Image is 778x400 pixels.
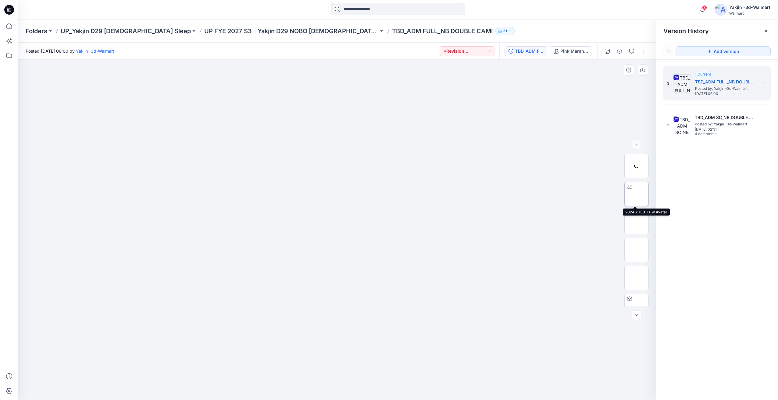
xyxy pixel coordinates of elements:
img: avatar [715,4,727,16]
span: Posted by: Yakjin -3d-Walmart [695,86,756,92]
button: 31 [495,27,515,35]
button: Details [615,46,624,56]
div: Walmart [729,11,770,16]
span: 8 [702,5,707,10]
div: Pink Marshmallow_Green Lily [560,48,588,54]
span: [DATE] 06:00 [695,92,756,96]
button: Add version [676,46,771,56]
button: TBD_ADM FULL_NB DOUBLE CAMI [505,46,547,56]
img: TBD_ADM SC_NB DOUBLE CAMI [673,116,691,134]
span: 2. [667,122,670,128]
button: Show Hidden Versions [663,46,673,56]
span: Posted [DATE] 06:00 by [26,48,114,54]
a: UP FYE 2027 S3 - Yakjin D29 NOBO [DEMOGRAPHIC_DATA] Sleepwear [204,27,379,35]
span: 4 comments [695,132,737,137]
span: 3. [667,81,671,86]
a: Yakjin -3d-Walmart [76,48,114,54]
button: Pink Marshmallow_Green Lily [550,46,592,56]
span: [DATE] 02:31 [695,127,756,132]
p: 31 [503,28,507,34]
p: TBD_ADM FULL_NB DOUBLE CAMI [392,27,493,35]
a: UP_Yakjin D29 [DEMOGRAPHIC_DATA] Sleep [61,27,191,35]
span: Posted by: Yakjin -3d-Walmart [695,121,756,127]
h5: TBD_ADM SC_NB DOUBLE CAMI [695,114,756,121]
div: Yakjin -3d-Walmart [729,4,770,11]
a: Folders [26,27,47,35]
img: inspo [629,219,644,225]
button: Close [763,29,768,33]
img: TBD_ADM FULL_NB DOUBLE CAMI [673,74,691,93]
div: TBD_ADM FULL_NB DOUBLE CAMI [515,48,543,54]
span: Current [698,72,711,76]
span: Version History [663,27,709,35]
h5: TBD_ADM FULL_NB DOUBLE CAMI [695,78,756,86]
